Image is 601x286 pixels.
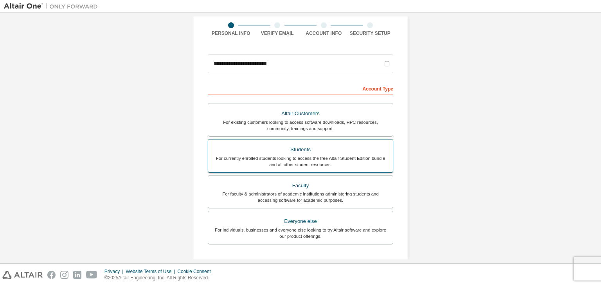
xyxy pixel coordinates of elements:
div: Personal Info [208,30,254,36]
div: For faculty & administrators of academic institutions administering students and accessing softwa... [213,191,388,203]
img: instagram.svg [60,271,68,279]
img: linkedin.svg [73,271,81,279]
div: For existing customers looking to access software downloads, HPC resources, community, trainings ... [213,119,388,132]
div: Your Profile [208,256,393,269]
div: Account Type [208,82,393,94]
div: For individuals, businesses and everyone else looking to try Altair software and explore our prod... [213,227,388,239]
div: Cookie Consent [177,268,215,275]
img: facebook.svg [47,271,56,279]
div: Privacy [104,268,126,275]
div: Faculty [213,180,388,191]
img: youtube.svg [86,271,97,279]
div: Students [213,144,388,155]
img: altair_logo.svg [2,271,43,279]
div: Verify Email [254,30,301,36]
p: © 2025 Altair Engineering, Inc. All Rights Reserved. [104,275,216,281]
img: Altair One [4,2,102,10]
div: Security Setup [347,30,394,36]
div: Altair Customers [213,108,388,119]
div: For currently enrolled students looking to access the free Altair Student Edition bundle and all ... [213,155,388,168]
div: Everyone else [213,216,388,227]
div: Account Info [300,30,347,36]
div: Website Terms of Use [126,268,177,275]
